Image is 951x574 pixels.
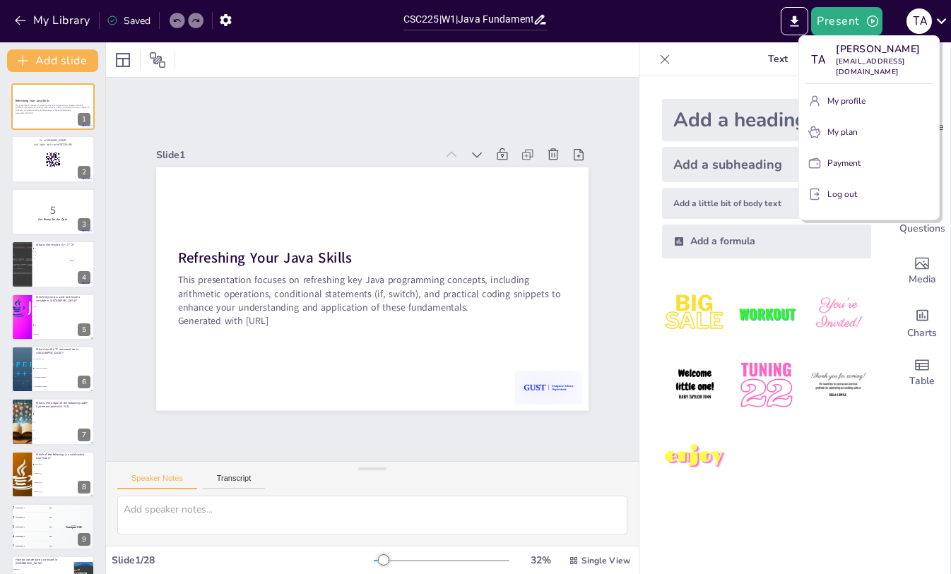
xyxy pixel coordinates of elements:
p: Payment [827,157,861,169]
button: Log out [805,183,933,205]
p: [PERSON_NAME] [836,42,933,56]
p: Log out [827,188,857,201]
p: [EMAIL_ADDRESS][DOMAIN_NAME] [836,56,933,78]
button: My profile [805,90,933,112]
button: Payment [805,152,933,174]
div: T A [805,47,830,73]
p: My profile [827,95,866,107]
p: My plan [827,126,858,138]
button: My plan [805,121,933,143]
